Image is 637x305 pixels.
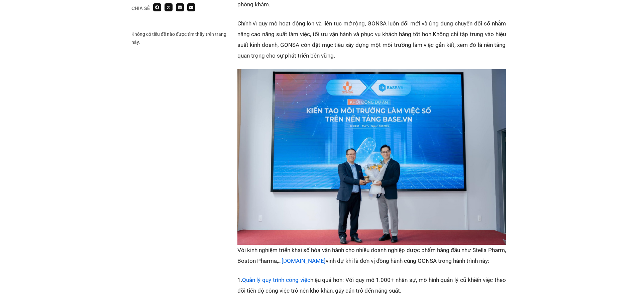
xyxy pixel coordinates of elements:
[237,245,506,266] p: Với kinh nghiệm triển khai số hóa vận hành cho nhiều doanh nghiệp dược phẩm hàng đầu như Stella P...
[131,6,150,11] div: Chia sẻ
[176,3,184,11] div: Share on linkedin
[131,30,231,46] div: Không có tiêu đề nào được tìm thấy trên trang này.
[153,3,161,11] div: Share on facebook
[242,277,310,283] a: Quản lý quy trình công việc
[187,3,195,11] div: Share on email
[237,275,506,296] p: 1. hiệu quả hơn: Với quy mô 1.000+ nhân sự, mô hình quản lý cũ khiến việc theo dõi tiến độ công v...
[282,257,326,264] a: [DOMAIN_NAME]
[165,3,173,11] div: Share on x-twitter
[237,18,506,61] p: Chính vì quy mô hoạt động lớn và liên tục mở rộng, GONSA luôn đổi mới và ứng dụng chuyển đổi số n...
